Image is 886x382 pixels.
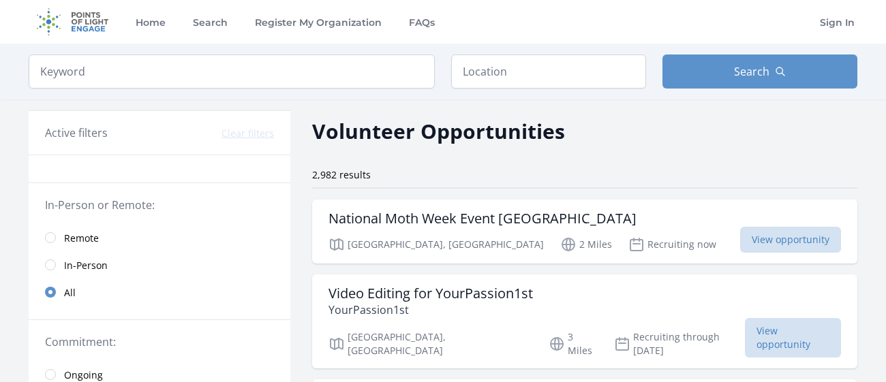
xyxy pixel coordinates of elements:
p: Recruiting through [DATE] [614,330,746,357]
h3: Video Editing for YourPassion1st [329,285,533,302]
a: In-Person [29,251,290,278]
h2: Volunteer Opportunities [312,116,565,146]
span: All [64,286,76,300]
span: 2,982 results [312,168,371,181]
p: [GEOGRAPHIC_DATA], [GEOGRAPHIC_DATA] [329,236,544,253]
a: Video Editing for YourPassion1st YourPassion1st [GEOGRAPHIC_DATA], [GEOGRAPHIC_DATA] 3 Miles Recr... [312,274,857,368]
p: 2 Miles [560,236,612,253]
span: View opportunity [740,227,841,253]
span: Ongoing [64,368,103,382]
p: 3 Miles [549,330,598,357]
legend: In-Person or Remote: [45,197,274,213]
span: In-Person [64,259,108,272]
button: Clear filters [221,127,274,140]
h3: National Moth Week Event [GEOGRAPHIC_DATA] [329,210,637,227]
h3: Active filters [45,125,108,141]
span: Remote [64,232,99,245]
a: Remote [29,224,290,251]
p: Recruiting now [628,236,716,253]
a: National Moth Week Event [GEOGRAPHIC_DATA] [GEOGRAPHIC_DATA], [GEOGRAPHIC_DATA] 2 Miles Recruitin... [312,200,857,264]
a: All [29,278,290,306]
button: Search [662,54,857,89]
input: Location [451,54,646,89]
legend: Commitment: [45,334,274,350]
p: [GEOGRAPHIC_DATA], [GEOGRAPHIC_DATA] [329,330,532,357]
span: View opportunity [745,318,841,357]
p: YourPassion1st [329,302,533,318]
span: Search [734,63,769,80]
input: Keyword [29,54,435,89]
